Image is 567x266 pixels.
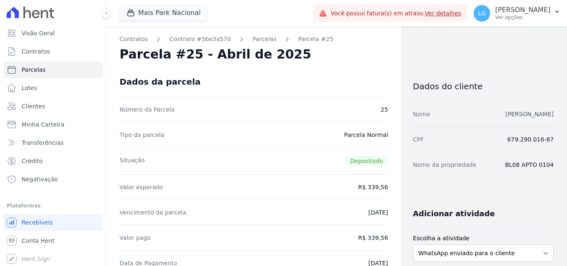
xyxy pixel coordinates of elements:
[252,35,276,44] a: Parcelas
[120,35,388,44] nav: Breadcrumb
[3,61,103,78] a: Parcelas
[413,81,554,91] h3: Dados do cliente
[120,156,145,166] dt: Situação
[478,10,486,16] span: LG
[22,120,64,129] span: Minha Carteira
[22,175,58,183] span: Negativação
[507,135,554,144] dd: 679.290.016-87
[3,153,103,169] a: Crédito
[120,131,164,139] dt: Tipo da parcela
[120,208,186,217] dt: Vencimento da parcela
[3,80,103,96] a: Lotes
[22,47,50,56] span: Contratos
[495,14,550,21] p: Ver opções
[3,116,103,133] a: Minha Carteira
[120,183,163,191] dt: Valor esperado
[413,161,477,169] dt: Nome da propriedade
[169,35,231,44] a: Contrato #5be3a57d
[120,234,151,242] dt: Valor pago
[413,209,495,219] h3: Adicionar atividade
[425,10,462,17] a: Ver detalhes
[495,6,550,14] p: [PERSON_NAME]
[358,234,388,242] dd: R$ 339,56
[298,35,333,44] a: Parcela #25
[3,232,103,249] a: Conta Hent
[120,5,208,21] button: Mais Park Nacional
[22,157,43,165] span: Crédito
[506,111,554,117] a: [PERSON_NAME]
[22,218,53,227] span: Recebíveis
[3,43,103,60] a: Contratos
[22,84,37,92] span: Lotes
[505,161,554,169] dd: BL08 APTO 0104
[368,208,388,217] dd: [DATE]
[381,105,388,114] dd: 25
[22,29,55,37] span: Visão Geral
[120,47,311,62] h2: Parcela #25 - Abril de 2025
[22,237,54,245] span: Conta Hent
[467,2,567,25] button: LG [PERSON_NAME] Ver opções
[3,214,103,231] a: Recebíveis
[3,134,103,151] a: Transferências
[120,77,200,87] div: Dados da parcela
[22,102,45,110] span: Clientes
[413,135,424,144] dt: CPF
[413,110,430,118] dt: Nome
[358,183,388,191] dd: R$ 339,56
[120,35,148,44] a: Contratos
[22,139,64,147] span: Transferências
[120,105,175,114] dt: Número da Parcela
[3,171,103,188] a: Negativação
[413,234,554,243] label: Escolha a atividade
[330,9,461,18] span: Você possui fatura(s) em atraso.
[7,201,99,211] div: Plataformas
[3,25,103,41] a: Visão Geral
[344,131,388,139] dd: Parcela Normal
[345,156,388,166] span: Depositado
[22,66,46,74] span: Parcelas
[3,98,103,115] a: Clientes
